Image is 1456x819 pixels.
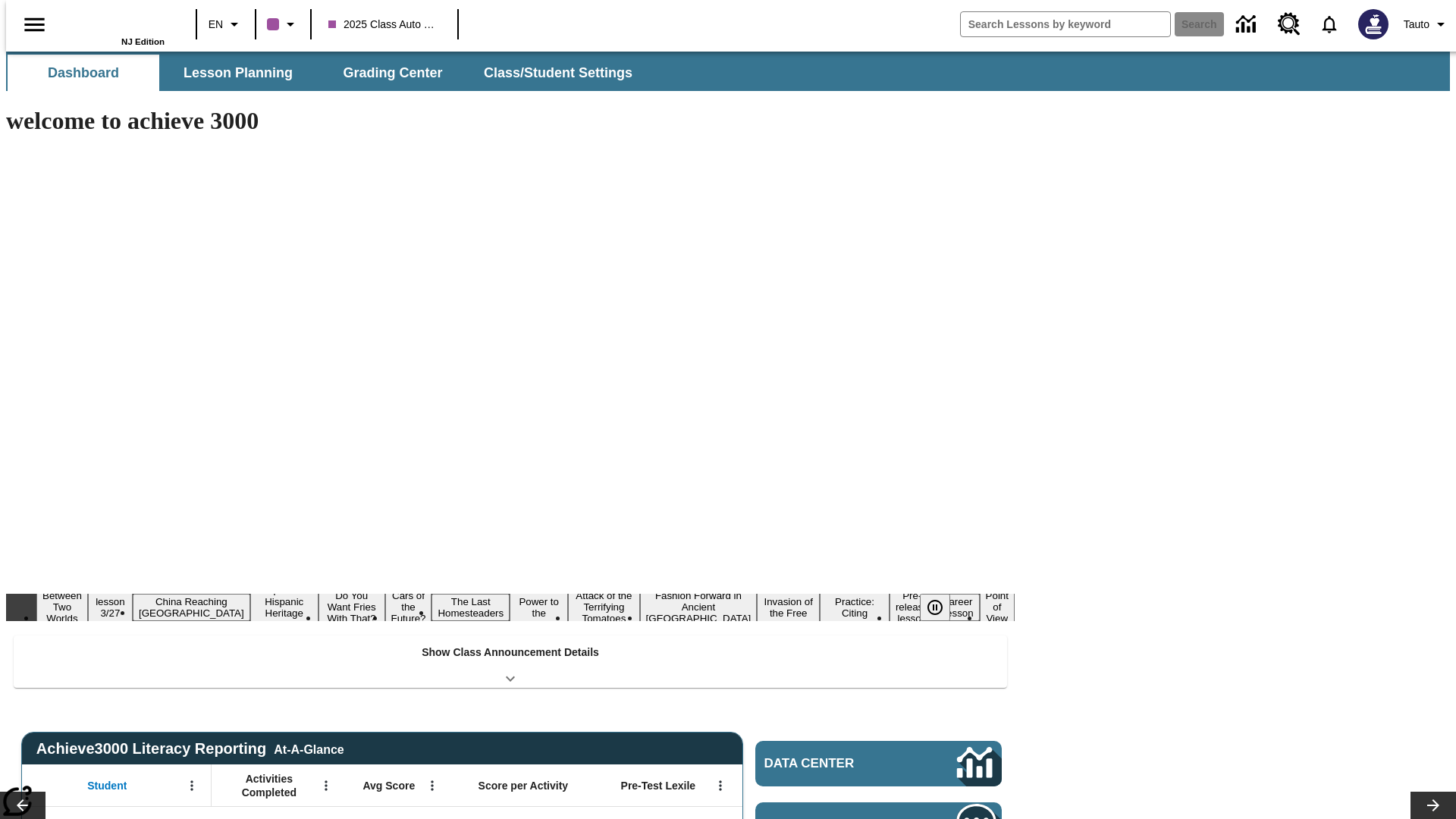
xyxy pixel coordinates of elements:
span: Avg Score [362,779,415,792]
button: Open side menu [12,2,57,47]
p: Show Class Announcement Details [422,645,599,661]
div: Pause [920,594,965,621]
div: At-A-Glance [274,740,344,757]
button: Open Menu [709,774,732,797]
span: Student [87,779,127,792]
span: Activities Completed [219,772,319,799]
span: Tauto [1404,17,1429,33]
span: Data Center [764,756,906,771]
button: Slide 13 Pre-release lesson [890,588,935,626]
button: Pause [920,594,950,621]
button: Slide 11 The Invasion of the Free CD [757,582,820,632]
span: Grading Center [343,64,442,82]
span: 2025 Class Auto Grade 13 [328,17,441,33]
span: Pre-Test Lexile [621,779,696,792]
input: search field [961,12,1170,36]
button: Slide 2 Test lesson 3/27 en [88,582,133,632]
button: Class/Student Settings [472,55,645,91]
button: Slide 8 Solar Power to the People [510,582,568,632]
button: Dashboard [8,55,159,91]
div: Home [66,5,165,46]
button: Class color is purple. Change class color [261,11,306,38]
button: Lesson carousel, Next [1410,792,1456,819]
span: EN [209,17,223,33]
a: Notifications [1310,5,1349,44]
button: Profile/Settings [1398,11,1456,38]
button: Slide 7 The Last Homesteaders [431,594,510,621]
button: Open Menu [315,774,337,797]
button: Select a new avatar [1349,5,1398,44]
button: Slide 5 Do You Want Fries With That? [318,588,385,626]
button: Slide 1 Between Two Worlds [36,588,88,626]
img: Avatar [1358,9,1389,39]
button: Slide 9 Attack of the Terrifying Tomatoes [568,588,639,626]
a: Resource Center, Will open in new tab [1269,4,1310,45]
button: Language: EN, Select a language [202,11,250,38]
button: Slide 15 Point of View [980,588,1015,626]
span: Lesson Planning [184,64,293,82]
button: Slide 3 China Reaching New Heights [133,594,250,621]
button: Slide 4 ¡Viva Hispanic Heritage Month! [250,582,318,632]
button: Slide 6 Cars of the Future? [385,588,432,626]
div: SubNavbar [6,52,1450,91]
div: Show Class Announcement Details [14,635,1007,688]
button: Grading Center [317,55,469,91]
span: NJ Edition [121,37,165,46]
button: Slide 10 Fashion Forward in Ancient Rome [640,588,758,626]
h1: welcome to achieve 3000 [6,107,1015,135]
span: Class/Student Settings [484,64,632,82]
a: Data Center [755,741,1002,786]
a: Data Center [1227,4,1269,45]
a: Home [66,7,165,37]
span: Dashboard [48,64,119,82]
button: Open Menu [421,774,444,797]
button: Open Menu [180,774,203,797]
span: Score per Activity [479,779,569,792]
button: Lesson Planning [162,55,314,91]
button: Slide 12 Mixed Practice: Citing Evidence [820,582,890,632]
div: SubNavbar [6,55,646,91]
span: Achieve3000 Literacy Reporting [36,740,344,758]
